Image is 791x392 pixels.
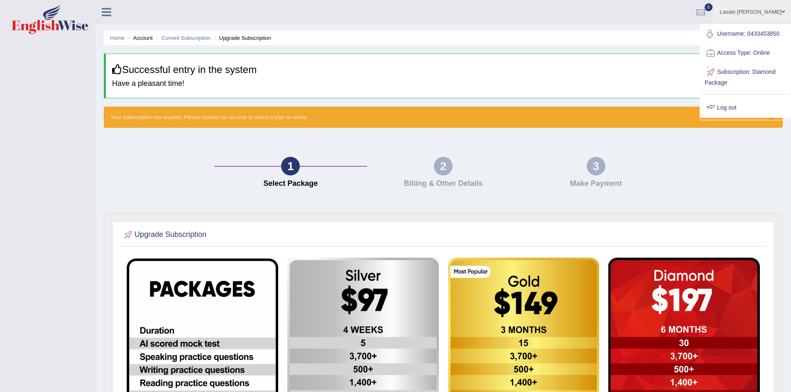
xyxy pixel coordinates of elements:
a: Subscription: Diamond Package [700,63,790,90]
h2: Upgrade Subscription [122,229,206,241]
a: Current Subscription [161,35,211,41]
h4: Select Package [218,180,363,188]
h4: Billing & Other Details [371,180,516,188]
h4: Make Payment [524,180,668,188]
a: Access Type: Online [700,44,790,63]
span: 0 [705,3,713,11]
h3: Successful entry in the system [112,64,776,75]
div: Your subscription has expired. Please contact us via chat or select a plan to renew [104,107,783,128]
button: × [769,113,774,122]
a: Home [110,35,125,41]
li: Upgrade Subscription [212,34,271,42]
div: 2 [434,157,453,175]
a: Log out [700,98,790,117]
li: Account [126,34,152,42]
div: 3 [587,157,605,175]
a: Username: 0433453850 [700,24,790,44]
div: 1 [281,157,300,175]
h4: Have a pleasant time! [112,80,776,88]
